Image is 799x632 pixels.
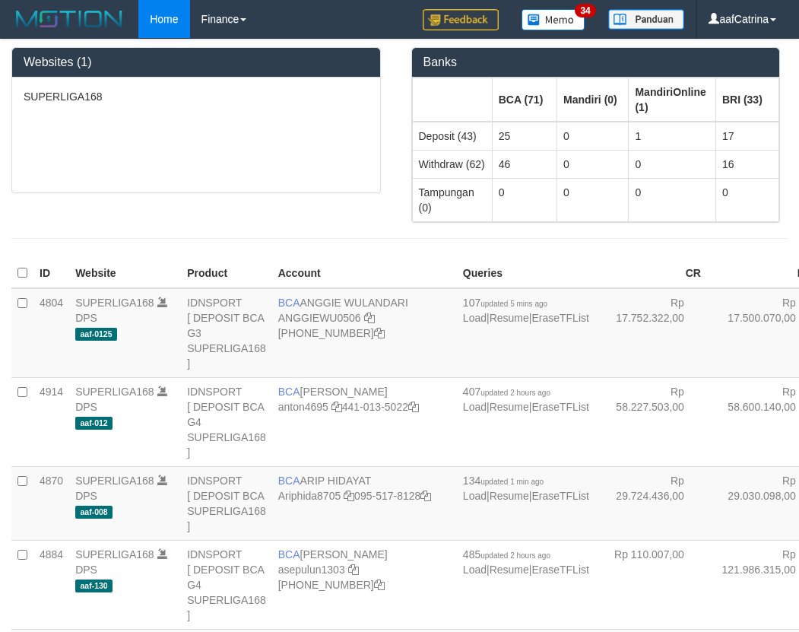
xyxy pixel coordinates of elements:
[463,386,550,398] span: 407
[348,564,359,576] a: Copy asepulun1303 to clipboard
[522,9,585,30] img: Button%20Memo.svg
[556,122,628,151] td: 0
[463,564,487,576] a: Load
[595,288,707,378] td: Rp 17.752.322,00
[463,312,487,324] a: Load
[278,564,345,576] a: asepulun1303
[556,78,628,122] th: Group: activate to sort column ascending
[715,122,778,151] td: 17
[374,579,385,591] a: Copy 4062281875 to clipboard
[33,259,69,288] th: ID
[75,506,113,519] span: aaf-008
[364,312,375,324] a: Copy ANGGIEWU0506 to clipboard
[423,9,499,30] img: Feedback.jpg
[463,475,544,487] span: 134
[531,401,588,413] a: EraseTFList
[278,490,341,502] a: Ariphida8705
[492,122,556,151] td: 25
[531,312,588,324] a: EraseTFList
[715,78,778,122] th: Group: activate to sort column ascending
[75,328,117,341] span: aaf-0125
[69,377,181,466] td: DPS
[278,297,300,309] span: BCA
[595,466,707,540] td: Rp 29.724.436,00
[272,540,457,629] td: [PERSON_NAME] [PHONE_NUMBER]
[69,466,181,540] td: DPS
[24,89,369,104] p: SUPERLIGA168
[575,4,595,17] span: 34
[33,466,69,540] td: 4870
[75,475,154,487] a: SUPERLIGA168
[181,466,272,540] td: IDNSPORT [ DEPOSIT BCA SUPERLIGA168 ]
[463,548,589,576] span: | |
[490,490,529,502] a: Resume
[272,288,457,378] td: ANGGIE WULANDARI [PHONE_NUMBER]
[463,297,547,309] span: 107
[492,150,556,178] td: 46
[11,8,127,30] img: MOTION_logo.png
[531,490,588,502] a: EraseTFList
[595,259,707,288] th: CR
[595,540,707,629] td: Rp 110.007,00
[33,288,69,378] td: 4804
[181,377,272,466] td: IDNSPORT [ DEPOSIT BCA G4 SUPERLIGA168 ]
[490,312,529,324] a: Resume
[595,377,707,466] td: Rp 58.227.503,00
[278,401,328,413] a: anton4695
[492,78,556,122] th: Group: activate to sort column ascending
[278,386,300,398] span: BCA
[423,56,769,69] h3: Banks
[556,150,628,178] td: 0
[463,475,589,502] span: | |
[492,178,556,221] td: 0
[181,288,272,378] td: IDNSPORT [ DEPOSIT BCA G3 SUPERLIGA168 ]
[75,386,154,398] a: SUPERLIGA168
[531,564,588,576] a: EraseTFList
[629,122,715,151] td: 1
[374,327,385,339] a: Copy 4062213373 to clipboard
[490,564,529,576] a: Resume
[33,377,69,466] td: 4914
[33,540,69,629] td: 4884
[629,150,715,178] td: 0
[480,551,550,560] span: updated 2 hours ago
[331,401,342,413] a: Copy anton4695 to clipboard
[75,548,154,561] a: SUPERLIGA168
[278,548,300,561] span: BCA
[480,478,544,486] span: updated 1 min ago
[344,490,354,502] a: Copy Ariphida8705 to clipboard
[412,122,492,151] td: Deposit (43)
[272,466,457,540] td: ARIP HIDAYAT 095-517-8128
[408,401,419,413] a: Copy 4410135022 to clipboard
[412,178,492,221] td: Tampungan (0)
[412,78,492,122] th: Group: activate to sort column ascending
[480,300,547,308] span: updated 5 mins ago
[75,580,113,592] span: aaf-130
[69,288,181,378] td: DPS
[463,386,589,413] span: | |
[272,259,457,288] th: Account
[181,259,272,288] th: Product
[420,490,431,502] a: Copy 0955178128 to clipboard
[69,540,181,629] td: DPS
[457,259,595,288] th: Queries
[463,401,487,413] a: Load
[24,56,369,69] h3: Websites (1)
[75,417,113,430] span: aaf-012
[480,389,550,397] span: updated 2 hours ago
[556,178,628,221] td: 0
[278,312,361,324] a: ANGGIEWU0506
[490,401,529,413] a: Resume
[463,490,487,502] a: Load
[715,150,778,178] td: 16
[463,297,589,324] span: | |
[75,297,154,309] a: SUPERLIGA168
[608,9,684,30] img: panduan.png
[272,377,457,466] td: [PERSON_NAME] 441-013-5022
[715,178,778,221] td: 0
[278,475,300,487] span: BCA
[629,78,715,122] th: Group: activate to sort column ascending
[181,540,272,629] td: IDNSPORT [ DEPOSIT BCA G4 SUPERLIGA168 ]
[629,178,715,221] td: 0
[69,259,181,288] th: Website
